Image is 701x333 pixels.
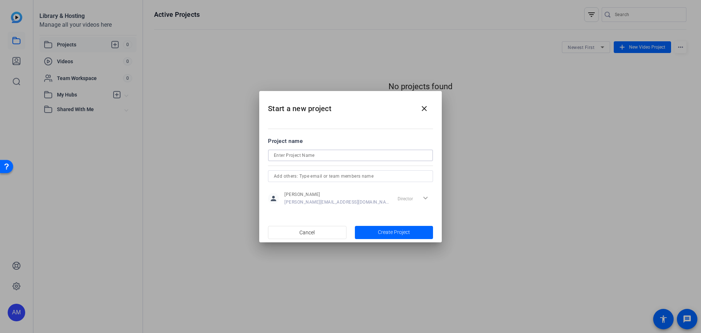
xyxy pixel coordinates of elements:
mat-icon: person [268,193,279,204]
input: Add others: Type email or team members name [274,172,427,181]
span: Cancel [299,226,315,239]
h2: Start a new project [259,91,442,121]
button: Create Project [355,226,433,239]
span: [PERSON_NAME][EMAIL_ADDRESS][DOMAIN_NAME] [284,199,389,205]
span: Create Project [378,228,410,236]
input: Enter Project Name [274,151,427,160]
button: Cancel [268,226,346,239]
span: [PERSON_NAME] [284,192,389,197]
div: Project name [268,137,433,145]
mat-icon: close [420,104,429,113]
